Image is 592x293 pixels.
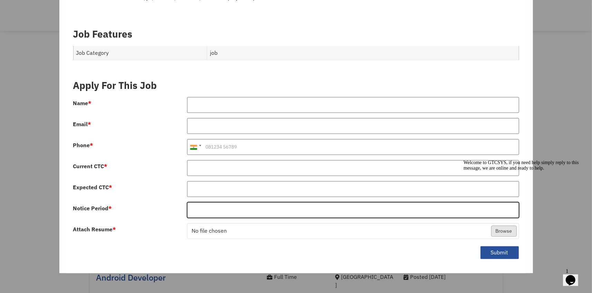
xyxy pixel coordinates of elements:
[73,100,92,106] label: Name
[73,46,207,60] td: Job Category
[73,121,91,127] label: Email
[73,28,519,40] h3: Job Features
[187,139,203,154] div: India (भारत): +91
[187,139,519,155] input: 081234 56789
[461,157,585,262] iframe: chat widget
[73,163,108,169] label: Current CTC
[73,205,112,211] label: Notice Period
[73,184,113,190] label: Expected CTC
[73,226,116,232] label: Attach Resume
[73,80,519,91] h3: Apply For This Job
[73,142,94,148] label: Phone
[3,3,127,14] div: Welcome to GTCSYS, if you need help simply reply to this message, we are online and ready to help.
[207,46,519,60] td: job
[3,3,118,13] span: Welcome to GTCSYS, if you need help simply reply to this message, we are online and ready to help.
[563,265,585,286] iframe: chat widget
